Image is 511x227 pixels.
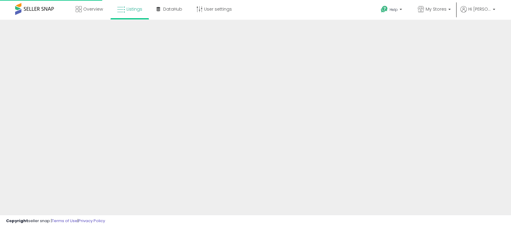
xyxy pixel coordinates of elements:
[426,6,447,12] span: My Stores
[78,218,105,224] a: Privacy Policy
[381,5,388,13] i: Get Help
[376,1,408,20] a: Help
[460,6,495,20] a: Hi [PERSON_NAME]
[6,218,105,224] div: seller snap | |
[52,218,77,224] a: Terms of Use
[6,218,28,224] strong: Copyright
[83,6,103,12] span: Overview
[127,6,142,12] span: Listings
[163,6,182,12] span: DataHub
[468,6,491,12] span: Hi [PERSON_NAME]
[390,7,398,12] span: Help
